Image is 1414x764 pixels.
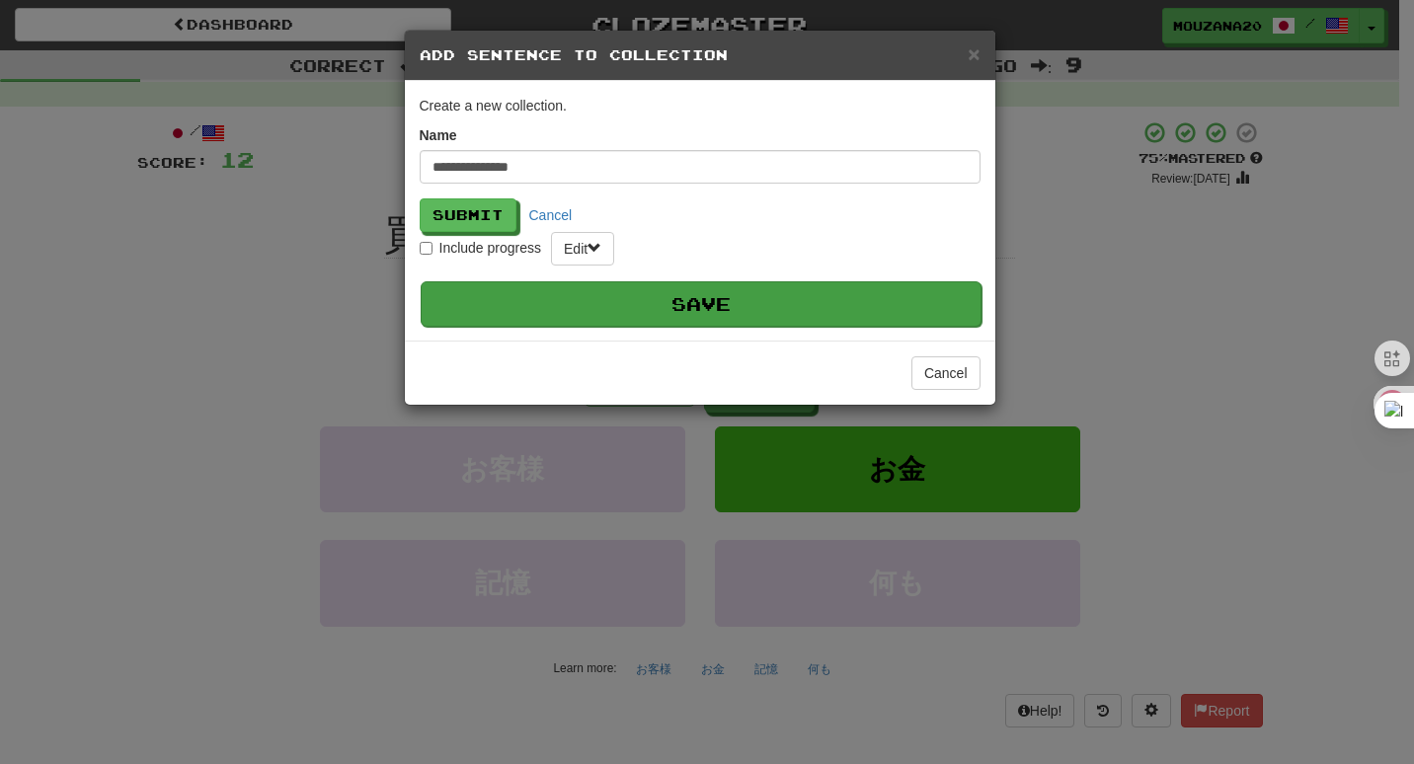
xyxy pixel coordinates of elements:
p: Create a new collection. [420,96,981,115]
label: Include progress [420,238,542,258]
input: Include progress [420,242,432,255]
span: × [968,42,980,65]
button: Save [421,281,982,327]
label: Name [420,125,457,145]
button: Close [968,43,980,64]
button: Edit [551,232,614,266]
button: Cancel [911,356,981,390]
button: Cancel [516,198,586,232]
button: Submit [420,198,516,232]
h5: Add Sentence to Collection [420,45,981,65]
